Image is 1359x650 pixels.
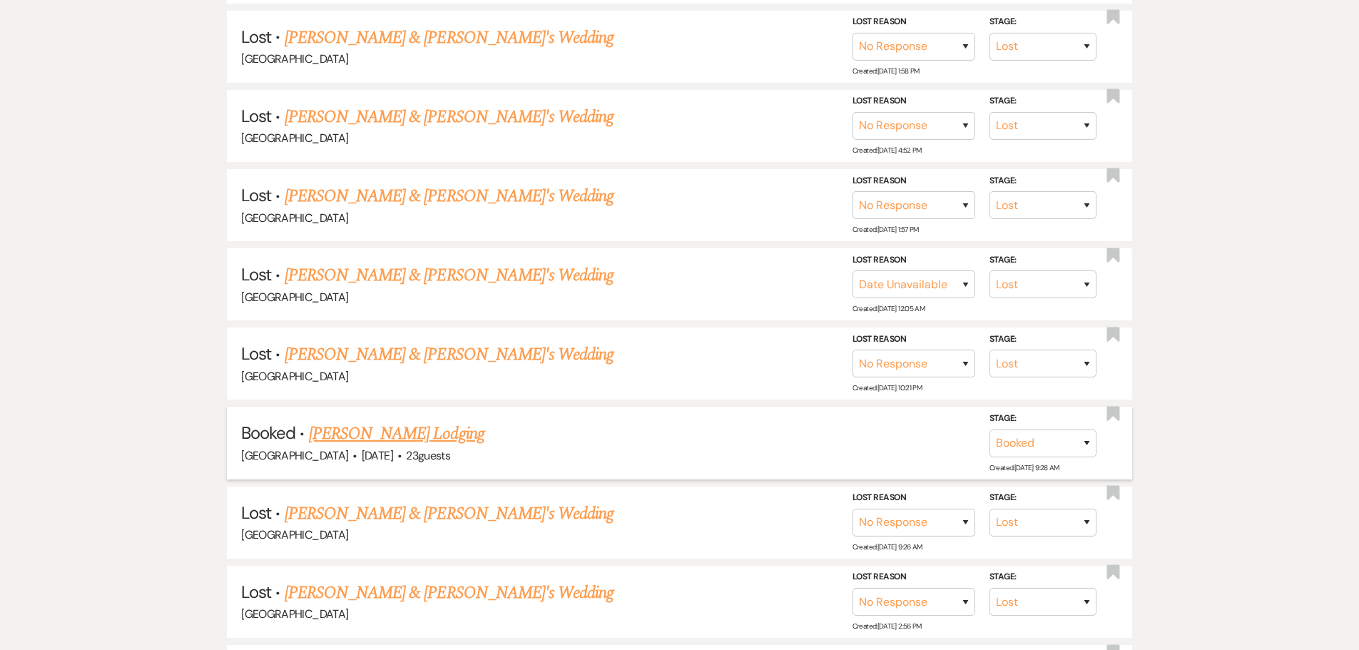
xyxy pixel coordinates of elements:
span: Created: [DATE] 12:05 AM [852,304,925,313]
span: Created: [DATE] 2:56 PM [852,621,922,631]
label: Lost Reason [852,569,975,585]
span: Created: [DATE] 1:57 PM [852,225,919,234]
label: Lost Reason [852,253,975,268]
a: [PERSON_NAME] & [PERSON_NAME]'s Wedding [285,342,614,367]
span: Created: [DATE] 10:21 PM [852,383,922,392]
label: Stage: [989,569,1096,585]
span: [GEOGRAPHIC_DATA] [241,51,348,66]
span: [DATE] [362,448,393,463]
label: Lost Reason [852,332,975,347]
label: Stage: [989,332,1096,347]
span: [GEOGRAPHIC_DATA] [241,527,348,542]
label: Stage: [989,173,1096,188]
span: Booked [241,422,295,444]
label: Stage: [989,14,1096,30]
span: [GEOGRAPHIC_DATA] [241,369,348,384]
a: [PERSON_NAME] & [PERSON_NAME]'s Wedding [285,25,614,51]
span: 23 guests [406,448,450,463]
a: [PERSON_NAME] & [PERSON_NAME]'s Wedding [285,263,614,288]
span: Lost [241,502,271,524]
span: [GEOGRAPHIC_DATA] [241,448,348,463]
span: Created: [DATE] 9:26 AM [852,542,922,552]
a: [PERSON_NAME] & [PERSON_NAME]'s Wedding [285,580,614,606]
span: [GEOGRAPHIC_DATA] [241,210,348,225]
label: Lost Reason [852,14,975,30]
span: Lost [241,105,271,127]
span: [GEOGRAPHIC_DATA] [241,131,348,146]
span: [GEOGRAPHIC_DATA] [241,290,348,305]
a: [PERSON_NAME] Lodging [309,421,484,447]
label: Lost Reason [852,173,975,188]
span: Created: [DATE] 4:52 PM [852,146,922,155]
span: Lost [241,581,271,603]
span: Lost [241,184,271,206]
span: Lost [241,263,271,285]
label: Lost Reason [852,93,975,109]
span: Created: [DATE] 9:28 AM [989,463,1059,472]
span: Lost [241,26,271,48]
a: [PERSON_NAME] & [PERSON_NAME]'s Wedding [285,501,614,527]
span: Lost [241,342,271,365]
label: Stage: [989,411,1096,427]
a: [PERSON_NAME] & [PERSON_NAME]'s Wedding [285,104,614,130]
label: Stage: [989,253,1096,268]
span: Created: [DATE] 1:58 PM [852,66,920,76]
label: Stage: [989,490,1096,506]
span: [GEOGRAPHIC_DATA] [241,606,348,621]
a: [PERSON_NAME] & [PERSON_NAME]'s Wedding [285,183,614,209]
label: Stage: [989,93,1096,109]
label: Lost Reason [852,490,975,506]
